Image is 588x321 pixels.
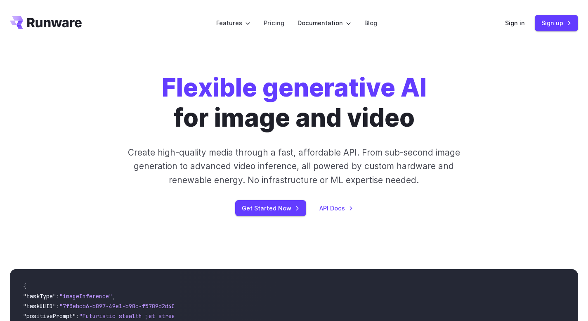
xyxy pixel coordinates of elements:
a: Get Started Now [235,200,306,216]
a: Sign up [535,15,578,31]
span: "taskUUID" [23,302,56,310]
a: API Docs [319,203,353,213]
span: , [112,293,116,300]
span: : [76,312,79,320]
label: Documentation [298,18,351,28]
a: Pricing [264,18,284,28]
span: "7f3ebcb6-b897-49e1-b98c-f5789d2d40d7" [59,302,185,310]
a: Go to / [10,16,82,29]
span: : [56,302,59,310]
span: : [56,293,59,300]
span: "imageInference" [59,293,112,300]
span: "positivePrompt" [23,312,76,320]
label: Features [216,18,250,28]
span: "Futuristic stealth jet streaking through a neon-lit cityscape with glowing purple exhaust" [79,312,380,320]
span: "taskType" [23,293,56,300]
strong: Flexible generative AI [162,72,427,103]
span: { [23,283,26,290]
p: Create high-quality media through a fast, affordable API. From sub-second image generation to adv... [112,146,476,187]
a: Blog [364,18,377,28]
h1: for image and video [162,73,427,132]
a: Sign in [505,18,525,28]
